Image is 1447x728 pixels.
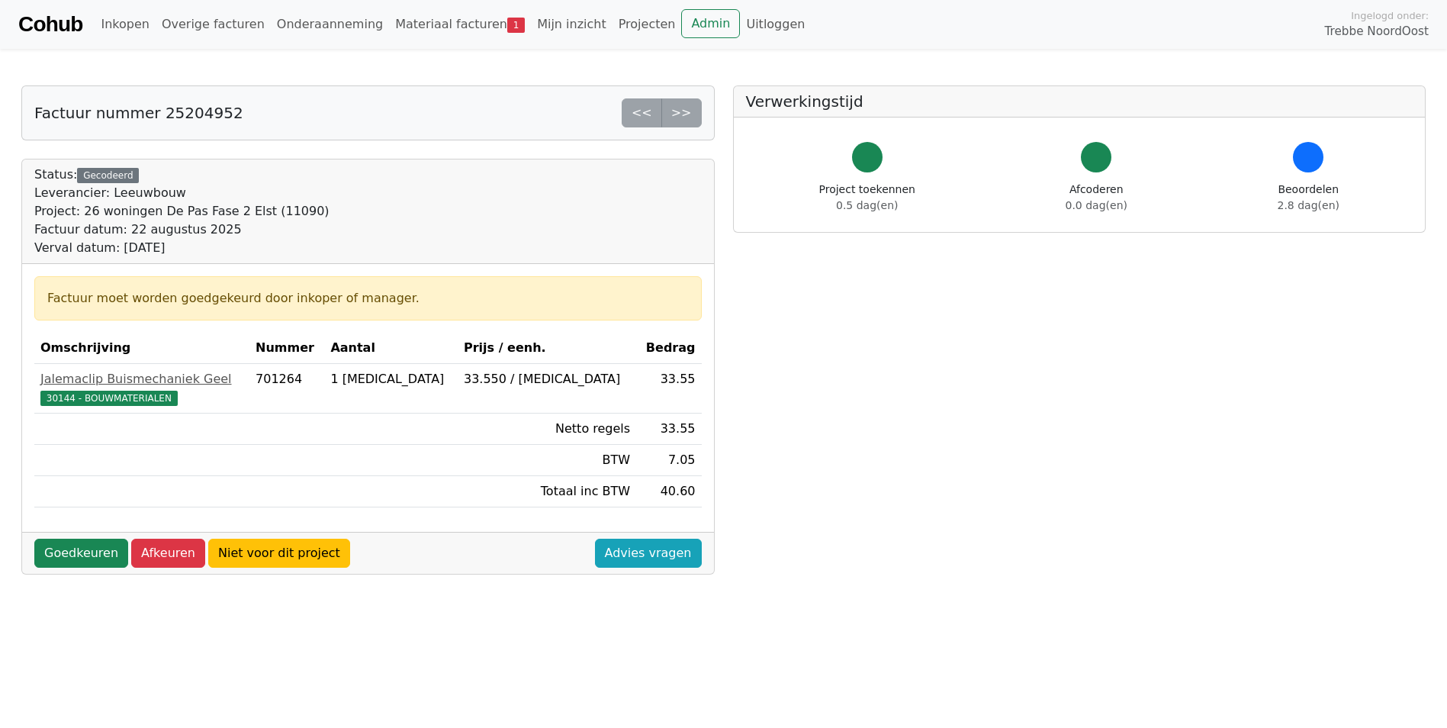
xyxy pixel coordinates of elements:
span: Ingelogd onder: [1351,8,1429,23]
span: 2.8 dag(en) [1278,199,1339,211]
a: Uitloggen [740,9,811,40]
div: Afcoderen [1066,182,1127,214]
td: 40.60 [636,476,701,507]
a: Afkeuren [131,539,205,568]
h5: Verwerkingstijd [746,92,1413,111]
a: Jalemaclip Buismechaniek Geel30144 - BOUWMATERIALEN [40,370,243,407]
div: Jalemaclip Buismechaniek Geel [40,370,243,388]
th: Omschrijving [34,333,249,364]
th: Prijs / eenh. [458,333,636,364]
div: 33.550 / [MEDICAL_DATA] [464,370,630,388]
a: Onderaanneming [271,9,389,40]
a: Admin [681,9,740,38]
td: 701264 [249,364,324,414]
a: Mijn inzicht [531,9,613,40]
div: Project toekennen [819,182,915,214]
span: 1 [507,18,525,33]
div: Verval datum: [DATE] [34,239,330,257]
a: Advies vragen [595,539,702,568]
a: Overige facturen [156,9,271,40]
td: Netto regels [458,414,636,445]
th: Bedrag [636,333,701,364]
div: Factuur moet worden goedgekeurd door inkoper of manager. [47,289,689,308]
div: Factuur datum: 22 augustus 2025 [34,221,330,239]
td: Totaal inc BTW [458,476,636,507]
span: Trebbe NoordOost [1325,23,1429,40]
span: 0.0 dag(en) [1066,199,1127,211]
span: 0.5 dag(en) [836,199,898,211]
div: Gecodeerd [77,168,139,183]
div: Status: [34,166,330,257]
div: 1 [MEDICAL_DATA] [330,370,452,388]
a: Projecten [613,9,682,40]
h5: Factuur nummer 25204952 [34,104,243,122]
div: Project: 26 woningen De Pas Fase 2 Elst (11090) [34,202,330,221]
th: Aantal [324,333,458,364]
td: 7.05 [636,445,701,476]
a: Goedkeuren [34,539,128,568]
a: Cohub [18,6,82,43]
td: 33.55 [636,414,701,445]
td: BTW [458,445,636,476]
div: Beoordelen [1278,182,1339,214]
div: Leverancier: Leeuwbouw [34,184,330,202]
a: Niet voor dit project [208,539,350,568]
th: Nummer [249,333,324,364]
a: Materiaal facturen1 [389,9,531,40]
a: Inkopen [95,9,155,40]
span: 30144 - BOUWMATERIALEN [40,391,178,406]
td: 33.55 [636,364,701,414]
